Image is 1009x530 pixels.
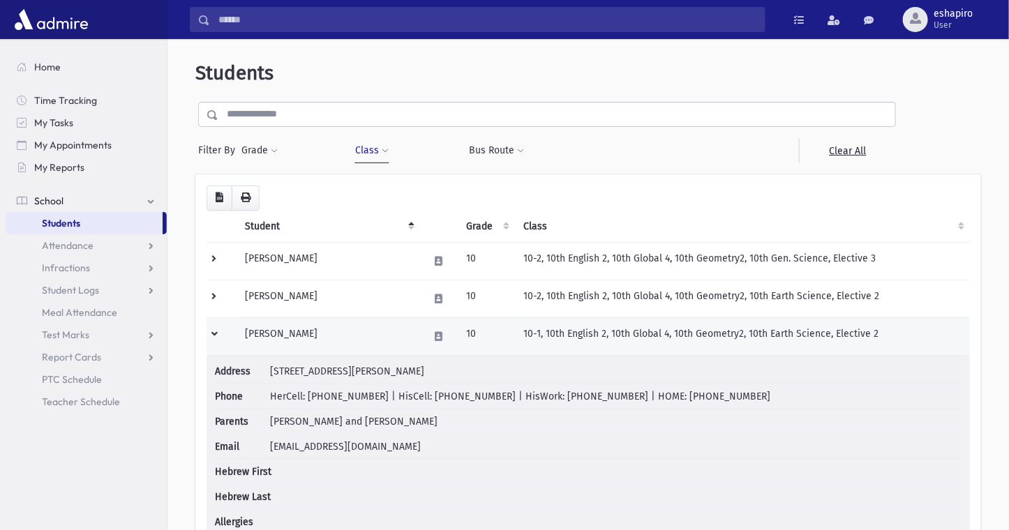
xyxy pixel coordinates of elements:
span: [EMAIL_ADDRESS][DOMAIN_NAME] [270,441,421,453]
span: Teacher Schedule [42,395,120,408]
span: Email [215,439,267,454]
span: My Tasks [34,116,73,129]
th: Class: activate to sort column ascending [516,211,970,243]
span: Report Cards [42,351,101,363]
span: [STREET_ADDRESS][PERSON_NAME] [270,365,424,377]
span: Hebrew First [215,464,271,479]
span: Students [195,61,274,84]
a: School [6,190,167,212]
a: My Tasks [6,112,167,134]
span: My Appointments [34,139,112,151]
span: My Reports [34,161,84,174]
span: eshapiro [934,8,973,20]
a: Report Cards [6,346,167,368]
a: Student Logs [6,279,167,301]
span: Test Marks [42,328,89,341]
span: Phone [215,389,267,404]
span: Students [42,217,80,229]
td: 10 [458,317,516,355]
th: Grade: activate to sort column ascending [458,211,516,243]
a: Teacher Schedule [6,391,167,413]
td: 10-2, 10th English 2, 10th Global 4, 10th Geometry2, 10th Earth Science, Elective 2 [516,280,970,317]
span: Student Logs [42,284,99,296]
span: Infractions [42,262,90,274]
td: 10-1, 10th English 2, 10th Global 4, 10th Geometry2, 10th Earth Science, Elective 2 [516,317,970,355]
td: [PERSON_NAME] [237,242,420,280]
td: [PERSON_NAME] [237,317,420,355]
span: Allergies [215,515,267,529]
td: 10 [458,242,516,280]
a: My Appointments [6,134,167,156]
button: Bus Route [469,138,525,163]
button: Class [354,138,389,163]
span: User [934,20,973,31]
span: Hebrew Last [215,490,271,504]
a: Clear All [799,138,896,163]
td: [PERSON_NAME] [237,280,420,317]
a: Attendance [6,234,167,257]
input: Search [210,7,765,32]
button: CSV [207,185,232,211]
span: Attendance [42,239,94,252]
a: PTC Schedule [6,368,167,391]
span: Meal Attendance [42,306,117,319]
a: Test Marks [6,324,167,346]
span: [PERSON_NAME] and [PERSON_NAME] [270,416,438,427]
button: Print [232,185,260,211]
span: HerCell: [PHONE_NUMBER] | HisCell: [PHONE_NUMBER] | HisWork: [PHONE_NUMBER] | HOME: [PHONE_NUMBER] [270,391,770,402]
td: 10-2, 10th English 2, 10th Global 4, 10th Geometry2, 10th Gen. Science, Elective 3 [516,242,970,280]
span: Home [34,61,61,73]
span: Parents [215,414,267,429]
img: AdmirePro [11,6,91,33]
a: Time Tracking [6,89,167,112]
span: PTC Schedule [42,373,102,386]
span: Filter By [198,143,241,158]
a: Home [6,56,167,78]
span: School [34,195,63,207]
th: Student: activate to sort column descending [237,211,420,243]
a: My Reports [6,156,167,179]
a: Students [6,212,163,234]
td: 10 [458,280,516,317]
a: Meal Attendance [6,301,167,324]
span: Time Tracking [34,94,97,107]
button: Grade [241,138,278,163]
span: Address [215,364,267,379]
a: Infractions [6,257,167,279]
